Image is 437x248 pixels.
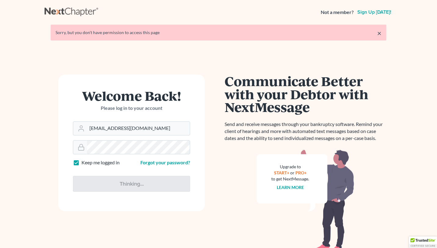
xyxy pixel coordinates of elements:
h1: Welcome Back! [73,89,190,102]
strong: Not a member? [321,9,354,16]
input: Thinking... [73,176,190,192]
div: to get NextMessage. [271,176,309,182]
a: Learn more [277,185,304,190]
a: PRO+ [295,170,307,175]
input: Email Address [87,122,190,135]
p: Please log in to your account [73,105,190,112]
a: Forgot your password? [140,159,190,165]
div: Sorry, but you don't have permission to access this page [56,30,381,36]
p: Send and receive messages through your bankruptcy software. Remind your client of hearings and mo... [225,121,386,142]
a: Sign up [DATE]! [356,10,392,15]
span: or [290,170,294,175]
a: × [377,30,381,37]
div: TrustedSite Certified [409,236,437,248]
label: Keep me logged in [81,159,120,166]
div: Upgrade to [271,164,309,170]
a: START+ [274,170,289,175]
h1: Communicate Better with your Debtor with NextMessage [225,75,386,114]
